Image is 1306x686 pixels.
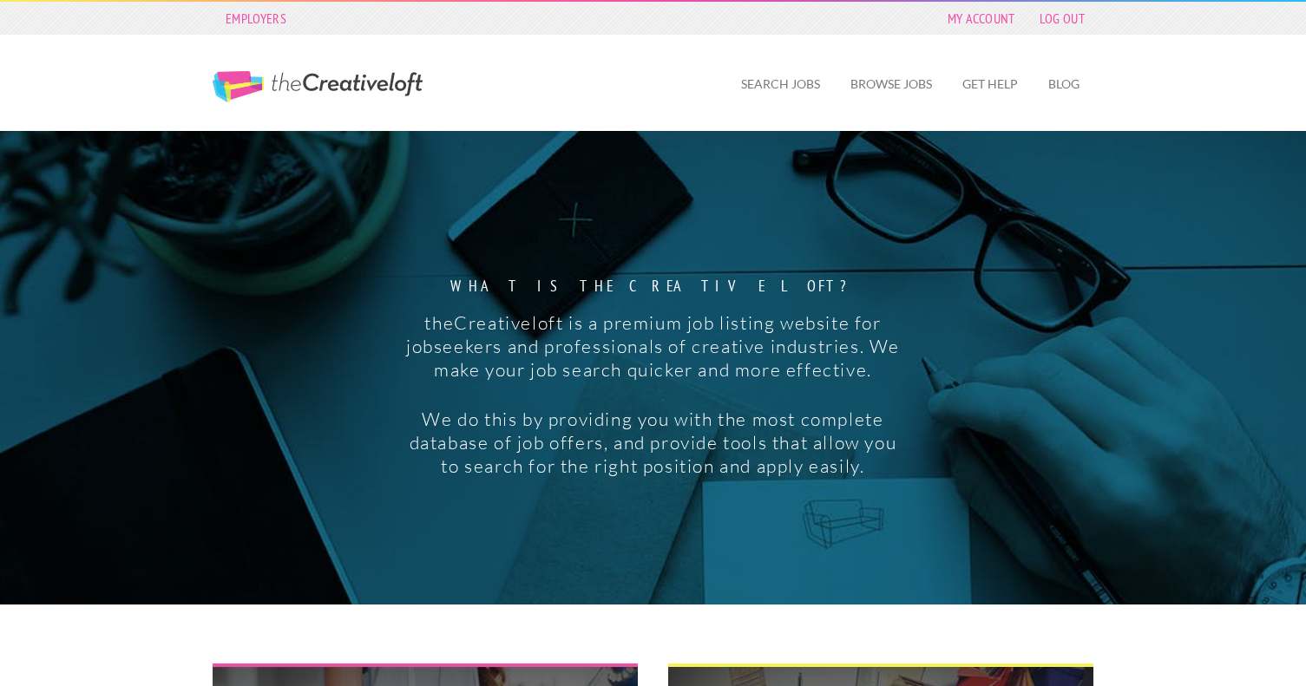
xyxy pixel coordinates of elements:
[727,64,834,104] a: Search Jobs
[403,408,903,478] p: We do this by providing you with the most complete database of job offers, and provide tools that...
[403,278,903,294] strong: What is the creative loft?
[403,311,903,382] p: theCreativeloft is a premium job listing website for jobseekers and professionals of creative ind...
[948,64,1032,104] a: Get Help
[939,6,1024,30] a: My Account
[217,6,295,30] a: Employers
[213,71,423,102] a: The Creative Loft
[1031,6,1093,30] a: Log Out
[837,64,946,104] a: Browse Jobs
[1034,64,1093,104] a: Blog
